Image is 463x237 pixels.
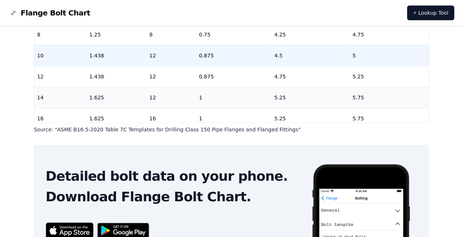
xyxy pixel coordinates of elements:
td: 1.625 [86,87,146,108]
img: Flange Bolt Chart Logo [9,8,18,17]
td: 1 [196,87,271,108]
td: 8 [146,24,196,45]
td: 16 [146,108,196,129]
td: 4.25 [271,24,350,45]
td: 5.25 [350,66,429,87]
td: 0.75 [196,24,271,45]
span: Flange Bolt Chart [21,8,90,18]
td: 0.875 [196,45,271,66]
td: 5.75 [350,87,429,108]
td: 1.625 [86,108,146,129]
td: 1 [196,108,271,129]
p: Source: " ASME B16.5-2020 Table 7C Templates for Drilling Class 150 Pipe Flanges and Flanged Fitt... [34,126,429,133]
td: 8 [34,24,87,45]
td: 5.25 [271,108,350,129]
td: 5.25 [271,87,350,108]
h2: Download Flange Bolt Chart. [46,190,299,204]
td: 4.75 [350,24,429,45]
td: 12 [34,66,87,87]
a: ⚡ Lookup Tool [407,6,454,20]
td: 0.875 [196,66,271,87]
td: 4.75 [271,66,350,87]
h2: Detailed bolt data on your phone. [46,169,299,184]
td: 16 [34,108,87,129]
td: 5 [350,45,429,66]
td: 4.5 [271,45,350,66]
td: 12 [146,87,196,108]
td: 1.438 [86,66,146,87]
td: 10 [34,45,87,66]
td: 1.25 [86,24,146,45]
td: 14 [34,87,87,108]
td: 12 [146,66,196,87]
td: 5.75 [350,108,429,129]
td: 1.438 [86,45,146,66]
td: 12 [146,45,196,66]
a: Flange Bolt Chart LogoFlange Bolt Chart [9,8,90,18]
